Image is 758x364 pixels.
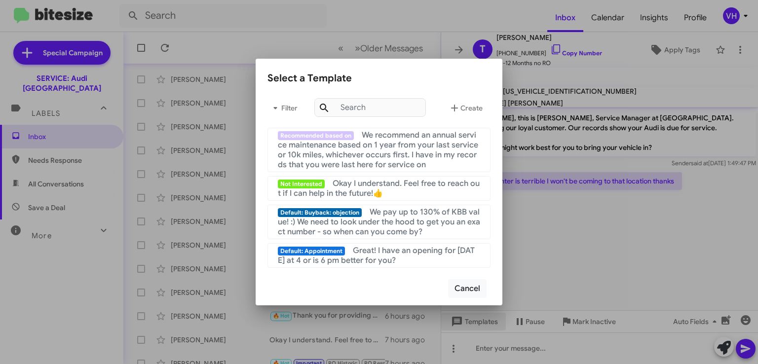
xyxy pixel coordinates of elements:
[314,98,426,117] input: Search
[448,279,487,298] button: Cancel
[267,71,491,86] div: Select a Template
[449,99,483,117] span: Create
[278,179,480,198] span: Okay I understand. Feel free to reach out if I can help in the future!👍
[278,207,480,237] span: We pay up to 130% of KBB value! :) We need to look under the hood to get you an exact number - so...
[278,180,325,188] span: Not Interested
[278,131,354,140] span: Recommended based on
[267,96,299,120] button: Filter
[278,247,345,255] span: Default: Appointment
[267,99,299,117] span: Filter
[278,246,475,265] span: Great! I have an opening for [DATE] at 4 or is 6 pm better for you?
[278,130,478,170] span: We recommend an annual service maintenance based on 1 year from your last service or 10k miles, w...
[441,96,491,120] button: Create
[278,208,362,217] span: Default: Buyback: objection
